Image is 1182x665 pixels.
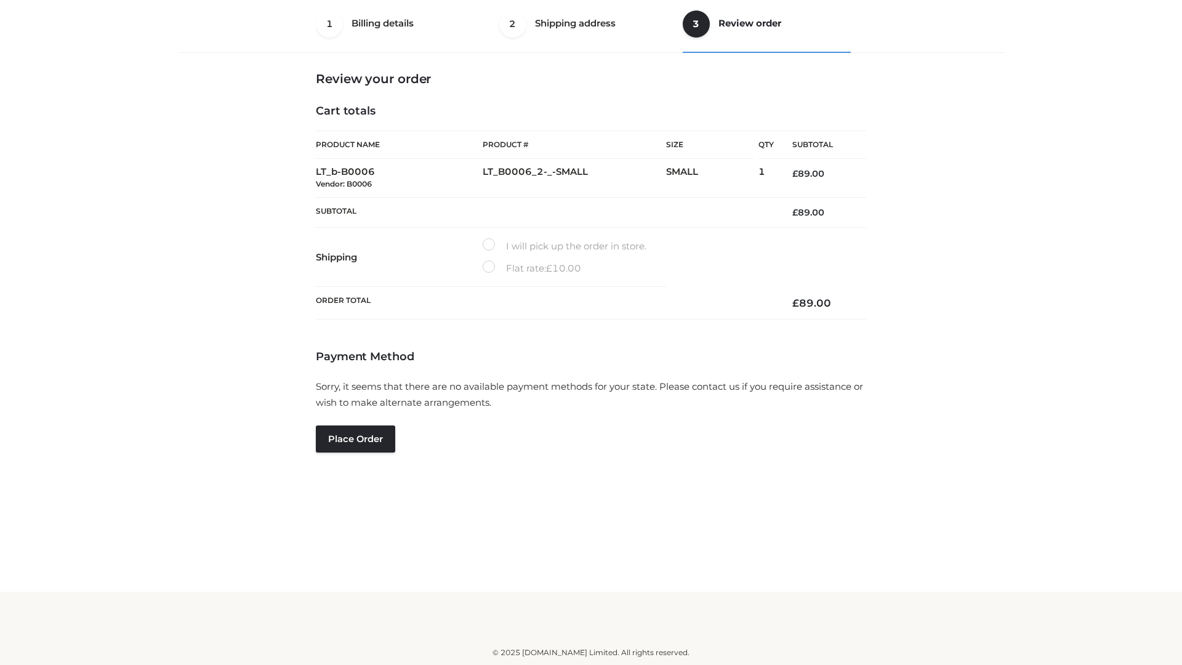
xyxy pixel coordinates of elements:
span: £ [792,297,799,309]
small: Vendor: B0006 [316,179,372,188]
span: £ [792,207,798,218]
th: Shipping [316,228,483,287]
th: Product # [483,131,666,159]
div: © 2025 [DOMAIN_NAME] Limited. All rights reserved. [183,647,999,659]
span: £ [792,168,798,179]
span: Sorry, it seems that there are no available payment methods for your state. Please contact us if ... [316,381,863,408]
bdi: 89.00 [792,297,831,309]
td: SMALL [666,159,758,198]
th: Order Total [316,287,774,320]
bdi: 89.00 [792,168,824,179]
label: Flat rate: [483,260,581,276]
h4: Payment Method [316,350,866,364]
bdi: 89.00 [792,207,824,218]
th: Subtotal [774,131,866,159]
h4: Cart totals [316,105,866,118]
h3: Review your order [316,71,866,86]
span: £ [546,262,552,274]
td: 1 [758,159,774,198]
th: Product Name [316,131,483,159]
td: LT_B0006_2-_-SMALL [483,159,666,198]
label: I will pick up the order in store. [483,238,646,254]
td: LT_b-B0006 [316,159,483,198]
bdi: 10.00 [546,262,581,274]
th: Size [666,131,752,159]
th: Subtotal [316,197,774,227]
button: Place order [316,425,395,453]
th: Qty [758,131,774,159]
